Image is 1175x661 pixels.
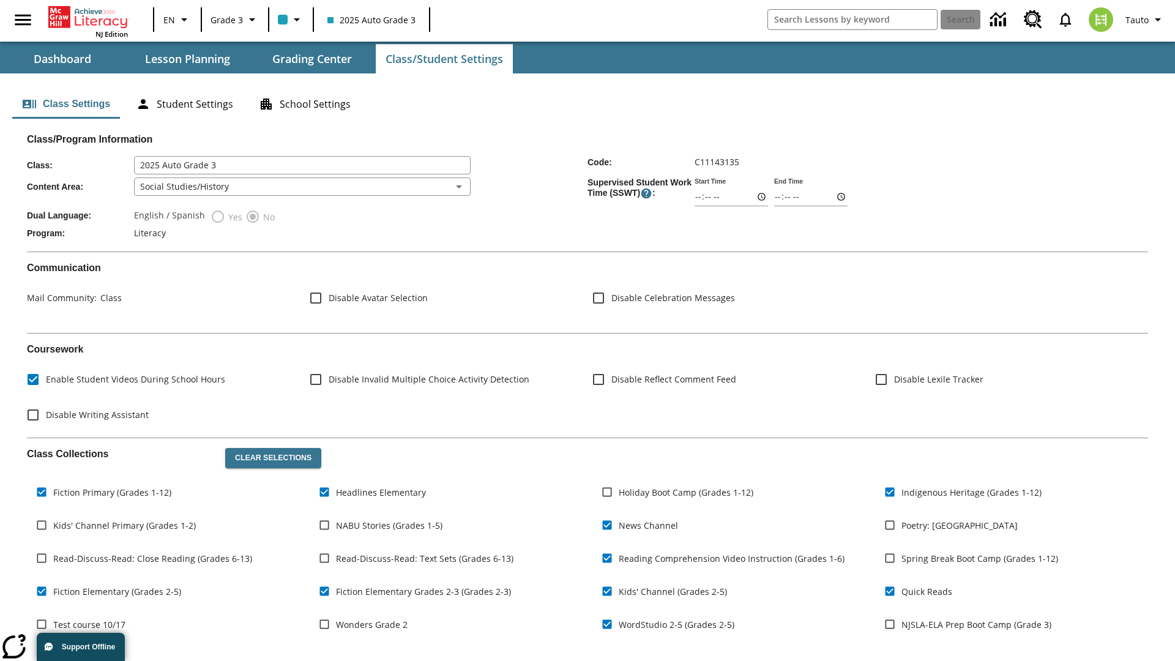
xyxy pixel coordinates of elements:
button: Supervised Student Work Time is the timeframe when students can take LevelSet and when lessons ar... [640,187,652,200]
button: Open side menu [5,2,41,38]
span: Fiction Elementary Grades 2-3 (Grades 2-3) [336,585,511,598]
span: News Channel [619,519,678,532]
button: Class Settings [12,89,120,119]
span: Spring Break Boot Camp (Grades 1-12) [901,552,1058,565]
button: Grade: Grade 3, Select a grade [206,9,264,31]
span: Indigenous Heritage (Grades 1-12) [901,486,1042,499]
span: Support Offline [62,643,115,651]
div: Communication [27,262,1148,323]
input: Class [134,156,471,174]
a: Notifications [1050,4,1081,35]
label: End Time [774,177,803,186]
span: Disable Reflect Comment Feed [611,373,736,386]
span: Disable Writing Assistant [46,408,149,421]
button: School Settings [249,89,360,119]
label: Start Time [695,177,726,186]
span: Dual Language : [27,211,134,220]
button: Profile/Settings [1121,9,1170,31]
h2: Class/Program Information [27,133,1148,145]
button: Grading Center [251,44,373,73]
button: Lesson Planning [126,44,248,73]
span: Quick Reads [901,585,952,598]
span: Mail Community : [27,292,97,304]
span: Content Area : [27,182,134,192]
span: Program : [27,228,134,238]
span: Holiday Boot Camp (Grades 1-12) [619,486,753,499]
span: Poetry: [GEOGRAPHIC_DATA] [901,519,1018,532]
span: NJ Edition [95,29,128,39]
span: Disable Lexile Tracker [894,373,983,386]
span: Enable Student Videos During School Hours [46,373,225,386]
div: Class/Student Settings [12,89,1163,119]
span: Disable Celebration Messages [611,291,735,304]
span: No [260,211,275,223]
span: Disable Avatar Selection [329,291,428,304]
div: Class/Program Information [27,145,1148,242]
span: Headlines Elementary [336,486,426,499]
label: English / Spanish [134,209,205,224]
span: Class [97,292,122,304]
a: Resource Center, Will open in new tab [1016,3,1050,36]
a: Data Center [983,3,1016,37]
a: Home [48,5,128,29]
button: Support Offline [37,633,125,661]
span: Supervised Student Work Time (SSWT) : [587,177,695,200]
span: Disable Invalid Multiple Choice Activity Detection [329,373,529,386]
div: Class Collections [27,438,1148,652]
span: NABU Stories (Grades 1-5) [336,519,442,532]
span: Grade 3 [211,13,243,26]
div: Social Studies/History [134,177,471,196]
span: Wonders Grade 2 [336,618,408,631]
span: Test course 10/17 [53,618,125,631]
span: Fiction Elementary (Grades 2-5) [53,585,181,598]
img: avatar image [1089,7,1113,32]
span: Reading Comprehension Video Instruction (Grades 1-6) [619,552,845,565]
div: Coursework [27,343,1148,427]
span: Read-Discuss-Read: Close Reading (Grades 6-13) [53,552,252,565]
span: Fiction Primary (Grades 1-12) [53,486,171,499]
span: Read-Discuss-Read: Text Sets (Grades 6-13) [336,552,513,565]
span: Kids' Channel (Grades 2-5) [619,585,727,598]
button: Dashboard [1,44,124,73]
span: Class : [27,160,134,170]
button: Student Settings [126,89,243,119]
h2: Course work [27,343,1148,355]
span: WordStudio 2-5 (Grades 2-5) [619,618,734,631]
button: Clear Selections [225,448,321,469]
span: Yes [225,211,242,223]
button: Language: EN, Select a language [158,9,197,31]
button: Class/Student Settings [376,44,513,73]
button: Select a new avatar [1081,4,1121,35]
span: NJSLA-ELA Prep Boot Camp (Grade 3) [901,618,1051,631]
input: search field [768,10,937,29]
span: EN [163,13,175,26]
span: Literacy [134,227,166,239]
span: 2025 Auto Grade 3 [327,13,416,26]
h2: Communication [27,262,1148,274]
span: Kids' Channel Primary (Grades 1-2) [53,519,196,532]
button: Class color is light blue. Change class color [273,9,309,31]
span: Tauto [1125,13,1149,26]
span: C11143135 [695,156,739,168]
div: Home [48,4,128,39]
span: Code : [587,157,695,167]
h2: Class Collections [27,448,215,460]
